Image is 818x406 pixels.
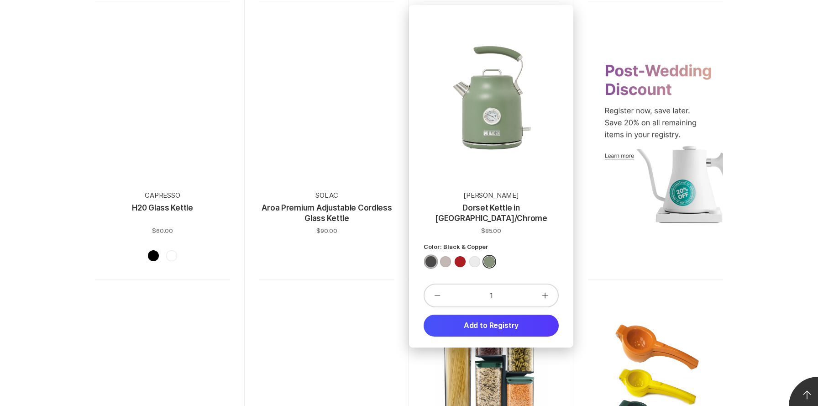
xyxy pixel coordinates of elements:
div: White [166,250,177,261]
span: Black & Copper [443,243,489,250]
button: Putty [440,256,451,267]
button: Cedar Green/Chrome [484,256,495,267]
div: Black [148,250,159,261]
p: H20 Glass Kettle [132,203,193,225]
span: $85.00 [481,227,502,235]
button: Red [455,256,466,267]
p: Dorset Kettle in Cedar Green/Chrome [425,203,557,225]
button: Add to Registry [424,315,559,337]
a: SOLACAroa Premium Adjustable Cordless Glass Kettle$90.00 [259,16,394,235]
button: White [164,250,179,265]
p: Aroa Premium Adjustable Cordless Glass Kettle [261,203,393,225]
button: Ivory [469,256,480,267]
span: [PERSON_NAME] [463,190,519,201]
a: CAPRESSOH20 Glass Kettle$60.00BlackWhite [95,16,230,265]
button: Black & Copper [425,256,437,268]
span: $60.00 [152,227,173,235]
span: CAPRESSO [145,190,180,201]
label: Color: [424,243,488,251]
span: SOLAC [315,190,338,201]
a: [PERSON_NAME]Dorset Kettle in [GEOGRAPHIC_DATA]/Chrome$85.00 [424,16,559,235]
span: $90.00 [316,227,337,235]
button: Black [146,250,161,265]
